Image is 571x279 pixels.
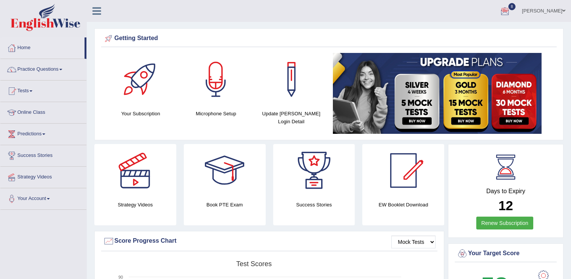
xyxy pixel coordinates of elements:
h4: EW Booklet Download [362,201,444,209]
div: Score Progress Chart [103,236,436,247]
div: Getting Started [103,33,555,44]
a: Renew Subscription [476,217,533,229]
a: Tests [0,81,86,99]
h4: Success Stories [273,201,355,209]
h4: Your Subscription [107,110,175,118]
div: Your Target Score [457,248,555,259]
a: Predictions [0,124,86,143]
h4: Microphone Setup [182,110,250,118]
h4: Update [PERSON_NAME] Login Detail [257,110,325,126]
a: Strategy Videos [0,167,86,186]
a: Practice Questions [0,59,86,78]
b: 12 [499,198,513,213]
a: Home [0,37,85,56]
a: Your Account [0,188,86,207]
img: small5.jpg [333,53,542,134]
tspan: Test scores [236,260,272,268]
h4: Book PTE Exam [184,201,266,209]
span: 8 [508,3,516,10]
a: Success Stories [0,145,86,164]
h4: Days to Expiry [457,188,555,195]
a: Online Class [0,102,86,121]
h4: Strategy Videos [94,201,176,209]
